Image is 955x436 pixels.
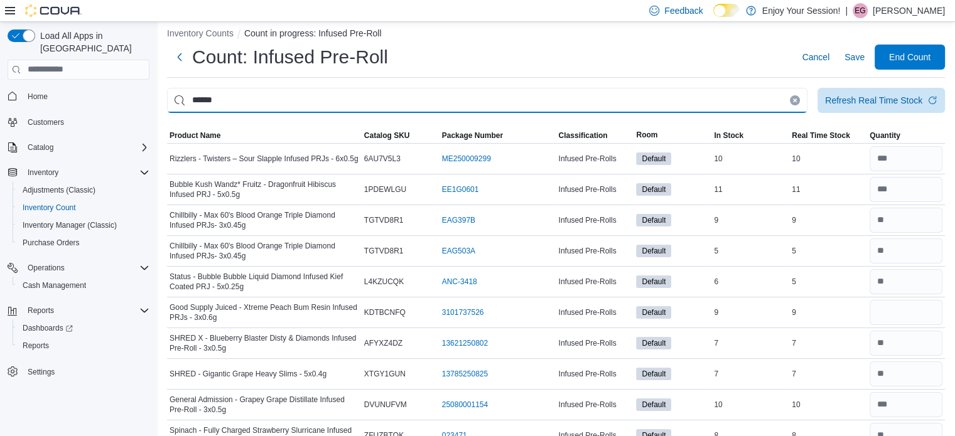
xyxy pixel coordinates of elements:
span: Default [642,215,666,226]
span: Infused Pre-Rolls [558,307,616,317]
span: Good Supply Juiced - Xtreme Peach Bum Resin Infused PRJs - 3x0.6g [170,302,359,322]
span: In Stock [714,130,743,141]
span: Reports [23,341,49,351]
button: Clear input [790,95,800,105]
span: Default [636,245,671,257]
span: Cash Management [23,280,86,290]
a: Cash Management [18,278,91,293]
button: Adjustments (Classic) [13,181,154,199]
a: Dashboards [13,319,154,337]
div: 5 [711,243,789,258]
span: 1PDEWLGU [364,184,406,194]
span: Home [28,92,48,102]
span: Infused Pre-Rolls [558,215,616,225]
input: This is a search bar. After typing your query, hit enter to filter the results lower in the page. [167,88,807,113]
span: Real Time Stock [792,130,850,141]
span: Infused Pre-Rolls [558,277,616,287]
button: Quantity [867,128,945,143]
div: 5 [789,243,867,258]
div: 10 [711,151,789,166]
a: Inventory Count [18,200,81,215]
button: Catalog SKU [362,128,440,143]
span: Default [642,368,666,380]
div: 7 [711,366,789,381]
div: 7 [711,336,789,351]
div: 9 [789,305,867,320]
span: Cancel [802,51,829,63]
a: Reports [18,338,54,353]
span: Default [642,276,666,287]
button: Cancel [797,45,834,70]
div: 11 [711,182,789,197]
div: 11 [789,182,867,197]
a: 25080001154 [442,400,488,410]
button: Cash Management [13,277,154,294]
span: Reports [28,306,54,316]
span: TGTVD8R1 [364,215,404,225]
span: Package Number [442,130,503,141]
button: Real Time Stock [789,128,867,143]
button: Next [167,45,192,70]
span: SHRED X - Blueberry Blaster Disty & Diamonds Infused Pre-Roll - 3x0.5g [170,333,359,353]
span: Operations [23,260,149,275]
span: Adjustments (Classic) [23,185,95,195]
a: 13785250825 [442,369,488,379]
div: 7 [789,366,867,381]
span: Status - Bubble Bubble Liquid Diamond Infused Kief Coated PRJ - 5x0.25g [170,272,359,292]
span: Inventory Count [23,203,76,213]
span: Customers [28,117,64,127]
span: Settings [23,363,149,379]
span: Save [844,51,865,63]
div: 5 [789,274,867,289]
span: General Admission - Grapey Grape Distillate Infused Pre-Roll - 3x0.5g [170,395,359,415]
span: Default [636,398,671,411]
span: Quantity [870,130,900,141]
p: [PERSON_NAME] [873,3,945,18]
span: Classification [558,130,607,141]
span: Room [636,130,657,140]
button: Inventory [3,164,154,181]
span: Infused Pre-Rolls [558,369,616,379]
span: AFYXZ4DZ [364,338,402,348]
span: Default [642,245,666,257]
button: Classification [556,128,634,143]
nav: Complex example [8,82,149,413]
a: EAG503A [442,246,475,256]
button: Purchase Orders [13,234,154,252]
span: L4KZUCQK [364,277,404,287]
button: Save [839,45,870,70]
div: Refresh Real Time Stock [825,94,922,107]
span: Infused Pre-Rolls [558,246,616,256]
span: Default [636,183,671,196]
span: Settings [28,367,55,377]
button: Inventory Count [13,199,154,216]
button: Reports [3,302,154,319]
button: Product Name [167,128,362,143]
a: EAG397B [442,215,475,225]
div: 7 [789,336,867,351]
p: Enjoy Your Session! [762,3,841,18]
a: Purchase Orders [18,235,85,250]
span: Purchase Orders [18,235,149,250]
span: Catalog [28,142,53,152]
span: 6AU7V5L3 [364,154,401,164]
span: Default [642,153,666,164]
span: Chillbilly - Max 60's Blood Orange Triple Diamond Infused PRJs- 3x0.45g [170,241,359,261]
div: Emily Garskey [853,3,868,18]
span: Bubble Kush Wandz* Fruitz - Dragonfruit Hibiscus Infused PRJ - 5x0.5g [170,179,359,199]
a: Home [23,89,53,104]
button: Inventory Counts [167,28,234,38]
a: Customers [23,115,69,130]
button: Count in progress: Infused Pre-Roll [244,28,382,38]
span: EG [855,3,865,18]
span: Product Name [170,130,220,141]
button: Operations [23,260,70,275]
span: Inventory Count [18,200,149,215]
a: ME250009299 [442,154,491,164]
button: Reports [23,303,59,318]
div: 6 [711,274,789,289]
button: Inventory [23,165,63,180]
span: Operations [28,263,65,273]
button: Reports [13,337,154,354]
span: Default [642,307,666,318]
